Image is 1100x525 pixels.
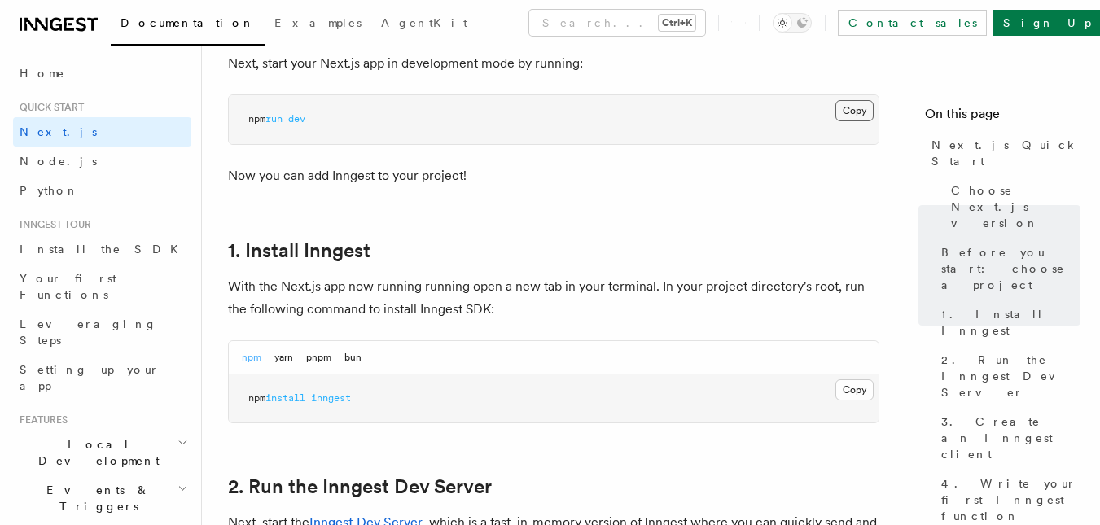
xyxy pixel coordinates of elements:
a: 2. Run the Inngest Dev Server [935,345,1080,407]
span: Node.js [20,155,97,168]
p: Next, start your Next.js app in development mode by running: [228,52,879,75]
span: 4. Write your first Inngest function [941,475,1080,524]
button: Local Development [13,430,191,475]
span: Leveraging Steps [20,317,157,347]
a: Python [13,176,191,205]
span: Events & Triggers [13,482,177,514]
button: npm [242,341,261,374]
span: npm [248,392,265,404]
a: Before you start: choose a project [935,238,1080,300]
button: Events & Triggers [13,475,191,521]
a: 3. Create an Inngest client [935,407,1080,469]
a: Home [13,59,191,88]
span: Your first Functions [20,272,116,301]
a: Documentation [111,5,265,46]
span: Choose Next.js version [951,182,1080,231]
button: Search...Ctrl+K [529,10,705,36]
span: 2. Run the Inngest Dev Server [941,352,1080,400]
span: Next.js [20,125,97,138]
kbd: Ctrl+K [659,15,695,31]
a: Choose Next.js version [944,176,1080,238]
a: Your first Functions [13,264,191,309]
span: Examples [274,16,362,29]
button: bun [344,341,362,374]
span: AgentKit [381,16,467,29]
span: Before you start: choose a project [941,244,1080,293]
p: With the Next.js app now running running open a new tab in your terminal. In your project directo... [228,275,879,321]
h4: On this page [925,104,1080,130]
span: Quick start [13,101,84,114]
span: dev [288,113,305,125]
a: Node.js [13,147,191,176]
span: Next.js Quick Start [931,137,1080,169]
a: Examples [265,5,371,44]
button: Copy [835,379,874,400]
span: Python [20,184,79,197]
a: 1. Install Inngest [228,239,370,262]
button: Toggle dark mode [773,13,812,33]
span: 1. Install Inngest [941,306,1080,339]
button: Copy [835,100,874,121]
a: Next.js [13,117,191,147]
span: install [265,392,305,404]
span: Features [13,413,68,427]
span: Documentation [121,16,255,29]
a: 2. Run the Inngest Dev Server [228,475,492,498]
button: yarn [274,341,293,374]
a: Setting up your app [13,355,191,400]
span: Setting up your app [20,363,160,392]
a: 1. Install Inngest [935,300,1080,345]
a: AgentKit [371,5,477,44]
span: inngest [311,392,351,404]
a: Leveraging Steps [13,309,191,355]
span: Inngest tour [13,218,91,231]
a: Next.js Quick Start [925,130,1080,176]
span: Home [20,65,65,81]
span: Install the SDK [20,243,188,256]
span: 3. Create an Inngest client [941,413,1080,462]
button: pnpm [306,341,331,374]
span: Local Development [13,436,177,469]
a: Install the SDK [13,234,191,264]
a: Contact sales [838,10,987,36]
span: run [265,113,283,125]
span: npm [248,113,265,125]
p: Now you can add Inngest to your project! [228,164,879,187]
